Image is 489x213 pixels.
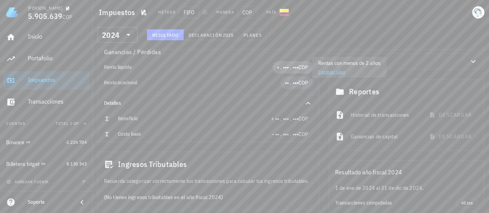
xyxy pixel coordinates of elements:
span: Declaración [188,32,222,38]
span: 45 txs [461,199,473,207]
div: Soporte [28,199,71,205]
div: 2024 [97,27,138,43]
span: COP [298,79,308,86]
span: Costo base [118,131,141,137]
div: [PERSON_NAME] [28,5,62,11]
div: Ganancias de capital [351,128,418,145]
div: Rentas con menos de 2 años [312,57,387,78]
button: Planes [239,29,267,40]
a: Billetera bitget 8.130.343 [3,155,90,173]
span: COP [237,6,257,19]
span: 2025 [222,32,233,38]
button: Declaración 2025 [184,29,239,40]
span: •• . ••• [285,79,298,86]
div: avatar [472,6,484,19]
div: Transacciones computadas [335,200,456,206]
span: COP [298,131,308,138]
button: CuentasTotal COP [3,114,90,133]
button: agregar cuenta [5,178,52,186]
div: País [266,9,276,15]
button: Resultado [147,29,184,40]
div: Método [158,9,175,15]
div: Transacciones [28,98,87,105]
div: Historial de transacciones [351,106,418,123]
div: Moneda [216,9,234,15]
span: - •• . ••• . ••• [272,131,298,138]
a: Inicio [3,28,90,46]
div: CO-icon [279,8,289,17]
div: Ingresos Tributables [98,152,319,177]
div: Resultado año fiscal 2024 [329,160,484,184]
div: Billetera bitget [6,161,39,167]
span: Resultado [152,32,179,38]
span: Beneficio [118,115,138,122]
span: COP [298,64,308,71]
span: Planes [243,32,262,38]
a: Transacciones [3,93,90,111]
span: Total COP [56,121,79,126]
div: Portafolio [28,55,87,62]
span: FIFO [179,6,199,19]
a: Portafolio [3,49,90,68]
div: Recuerda categorizar correctamente tus transacciones para calcular tus ingresos tributables. [98,177,319,185]
div: Detalles [335,58,459,65]
span: • . ••• . ••• [277,64,298,71]
span: 5.905.639 [28,11,62,21]
div: Renta liquida [104,64,273,70]
a: Impuestos [3,71,90,90]
div: Impuestos [28,76,87,83]
div: Reportes [329,79,484,104]
div: Detalles [329,54,484,69]
span: + •• . ••• . ••• [271,115,298,122]
div: (No tienes ingresos tributables en el año fiscal 2024) [98,185,319,209]
a: Binance -2.224.704 [3,133,90,152]
div: Renta ocasional [104,80,280,86]
div: 2024 [102,31,119,39]
span: Ganancias / Pérdidas [104,47,161,56]
span: COP [62,14,72,20]
span: -2.224.704 [65,139,87,145]
div: Inicio [28,33,87,40]
h1: Impuestos [99,6,138,19]
a: Cambiar plan [318,69,345,75]
span: COP [298,115,308,122]
span: 8.130.343 [66,161,87,167]
div: Detalles [104,100,294,106]
span: agregar cuenta [8,179,49,184]
div: Binance [6,139,24,146]
img: LedgiFi [6,6,19,19]
div: 1 de ene de 2024 al 31 de dic de 2024. [329,184,484,192]
div: Detalles [98,95,319,111]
